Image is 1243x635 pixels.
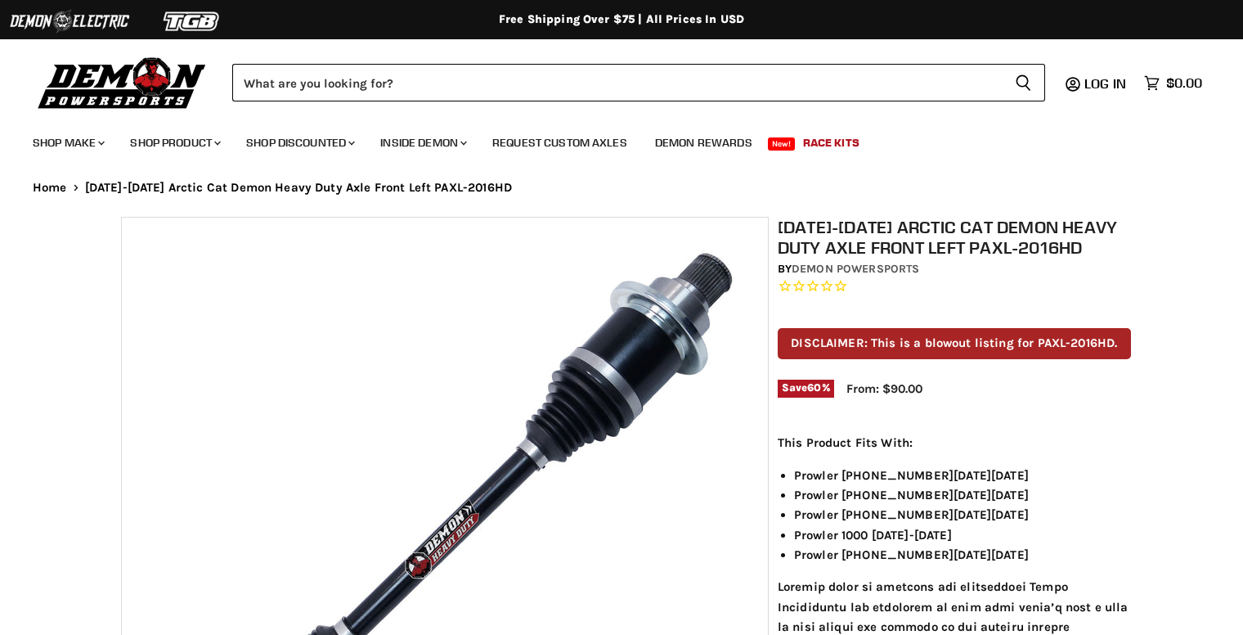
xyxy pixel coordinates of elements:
a: Request Custom Axles [480,126,639,160]
a: Demon Rewards [643,126,765,160]
a: Shop Make [20,126,114,160]
li: Prowler [PHONE_NUMBER][DATE][DATE] [794,545,1131,565]
img: TGB Logo 2 [131,6,254,37]
p: DISCLAIMER: This is a blowout listing for PAXL-2016HD. [778,328,1131,358]
a: Shop Product [118,126,231,160]
span: From: $90.00 [846,381,922,396]
img: Demon Electric Logo 2 [8,6,131,37]
span: $0.00 [1166,75,1202,91]
span: Log in [1084,75,1126,92]
input: Search [232,64,1002,101]
a: Log in [1077,76,1136,91]
li: Prowler 1000 [DATE]-[DATE] [794,525,1131,545]
a: Race Kits [791,126,872,160]
span: [DATE]-[DATE] Arctic Cat Demon Heavy Duty Axle Front Left PAXL-2016HD [85,181,512,195]
span: Rated 0.0 out of 5 stars 0 reviews [778,278,1131,295]
span: Save % [778,380,834,398]
form: Product [232,64,1045,101]
ul: Main menu [20,119,1198,160]
span: New! [768,137,796,151]
a: Inside Demon [368,126,477,160]
li: Prowler [PHONE_NUMBER][DATE][DATE] [794,485,1131,505]
a: Home [33,181,67,195]
h1: [DATE]-[DATE] Arctic Cat Demon Heavy Duty Axle Front Left PAXL-2016HD [778,217,1131,258]
img: Demon Powersports [33,53,212,111]
p: This Product Fits With: [778,433,1131,453]
li: Prowler [PHONE_NUMBER][DATE][DATE] [794,505,1131,525]
a: Shop Discounted [234,126,365,160]
button: Search [1002,64,1045,101]
a: Demon Powersports [792,262,919,276]
li: Prowler [PHONE_NUMBER][DATE][DATE] [794,466,1131,485]
a: $0.00 [1136,71,1210,95]
span: 60 [807,381,821,394]
div: by [778,260,1131,278]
